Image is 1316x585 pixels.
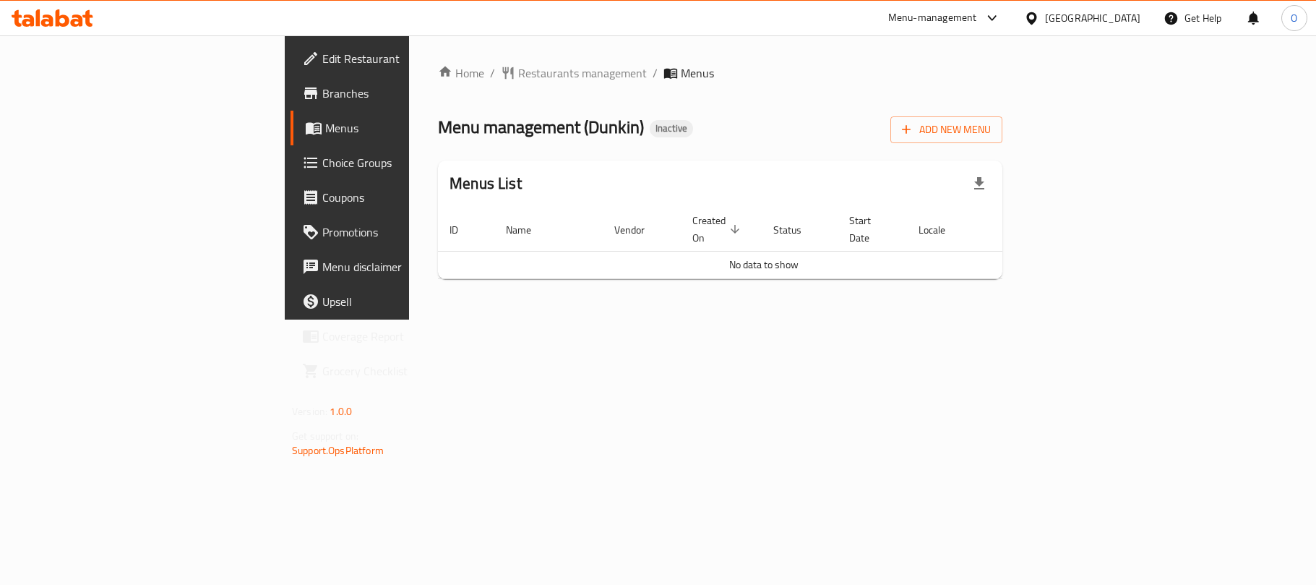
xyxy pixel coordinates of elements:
[1291,10,1297,26] span: O
[322,85,493,102] span: Branches
[849,212,890,247] span: Start Date
[919,221,964,239] span: Locale
[501,64,647,82] a: Restaurants management
[292,427,358,445] span: Get support on:
[438,208,1090,279] table: enhanced table
[1045,10,1140,26] div: [GEOGRAPHIC_DATA]
[518,64,647,82] span: Restaurants management
[291,111,504,145] a: Menus
[692,212,744,247] span: Created On
[291,284,504,319] a: Upsell
[450,221,477,239] span: ID
[650,122,693,134] span: Inactive
[291,249,504,284] a: Menu disclaimer
[902,121,991,139] span: Add New Menu
[291,215,504,249] a: Promotions
[650,120,693,137] div: Inactive
[888,9,977,27] div: Menu-management
[322,50,493,67] span: Edit Restaurant
[291,319,504,354] a: Coverage Report
[322,189,493,206] span: Coupons
[729,255,799,274] span: No data to show
[291,145,504,180] a: Choice Groups
[981,208,1090,252] th: Actions
[322,328,493,345] span: Coverage Report
[322,362,493,380] span: Grocery Checklist
[322,293,493,310] span: Upsell
[653,64,658,82] li: /
[438,64,1002,82] nav: breadcrumb
[322,223,493,241] span: Promotions
[614,221,663,239] span: Vendor
[681,64,714,82] span: Menus
[291,76,504,111] a: Branches
[773,221,820,239] span: Status
[291,354,504,388] a: Grocery Checklist
[890,116,1002,143] button: Add New Menu
[292,402,327,421] span: Version:
[322,258,493,276] span: Menu disclaimer
[962,166,997,201] div: Export file
[325,119,493,137] span: Menus
[322,154,493,171] span: Choice Groups
[292,441,384,460] a: Support.OpsPlatform
[330,402,352,421] span: 1.0.0
[291,41,504,76] a: Edit Restaurant
[450,173,522,195] h2: Menus List
[438,111,644,143] span: Menu management ( Dunkin )
[506,221,550,239] span: Name
[291,180,504,215] a: Coupons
